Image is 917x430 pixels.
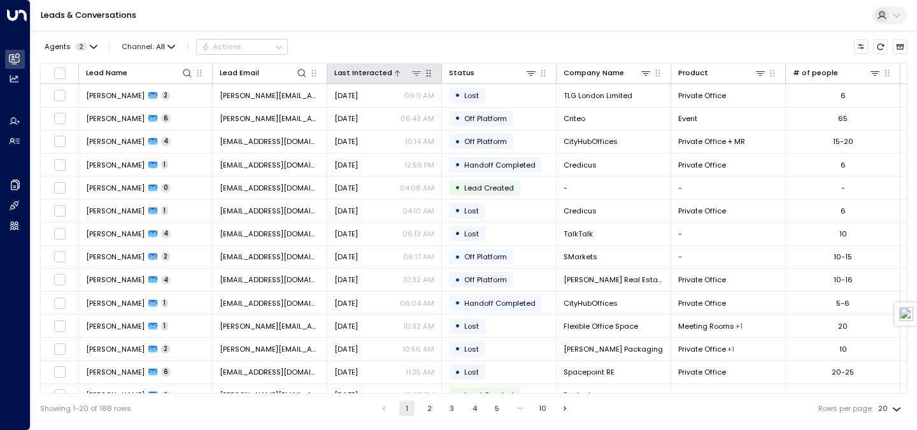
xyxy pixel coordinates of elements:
[40,39,101,54] button: Agents2
[403,275,434,285] p: 10:32 AM
[53,182,66,194] span: Toggle select row
[678,90,726,101] span: Private Office
[334,183,358,193] span: Jul 09, 2025
[839,229,847,239] div: 10
[334,344,358,354] span: Jul 10, 2025
[161,114,171,123] span: 6
[161,91,170,100] span: 2
[455,202,460,219] div: •
[220,321,320,331] span: Adrian.Goldney@flexibleofficespace.co
[455,364,460,381] div: •
[403,321,434,331] p: 10:32 AM
[220,298,320,308] span: jak@cityhuboffices.com
[878,401,904,417] div: 20
[564,67,624,79] div: Company Name
[402,206,434,216] p: 04:10 AM
[86,252,145,262] span: Labake Ajimobi
[564,206,597,216] span: Credicus
[53,135,66,148] span: Toggle select row
[464,390,514,400] span: Lead Created
[86,206,145,216] span: Annabel Crawshaw
[334,298,358,308] span: Jul 10, 2025
[564,160,597,170] span: Credicus
[564,367,615,377] span: Spacepoint RE
[512,401,527,416] div: …
[455,110,460,127] div: •
[793,67,881,79] div: # of people
[53,389,66,401] span: Toggle select row
[834,275,853,285] div: 10-16
[401,113,434,124] p: 06:43 AM
[86,390,145,400] span: Gabriel Campa
[53,366,66,378] span: Toggle select row
[86,136,145,147] span: Jak Beshi
[564,298,618,308] span: CityHubOffices
[671,176,786,199] td: -
[334,321,358,331] span: Jul 10, 2025
[464,321,479,331] span: Lost
[736,321,743,331] div: Private Office
[564,344,663,354] span: Knoll Packaging
[86,344,145,354] span: Alex Johnson
[406,367,434,377] p: 11:25 AM
[334,367,358,377] span: Jul 10, 2025
[405,390,434,400] p: 12:25 PM
[464,90,479,101] span: Lost
[841,390,845,400] div: -
[678,275,726,285] span: Private Office
[464,136,507,147] span: Off Platform
[334,67,422,79] div: Last Interacted
[334,67,392,79] div: Last Interacted
[678,67,708,79] div: Product
[727,344,734,354] div: Private Office + MR
[564,229,593,239] span: TalkTalk
[455,156,460,173] div: •
[841,206,846,216] div: 6
[399,401,415,416] button: page 1
[403,252,434,262] p: 06:17 AM
[86,321,145,331] span: Adrian Goldney
[334,90,358,101] span: Jul 07, 2025
[678,367,726,377] span: Private Office
[86,229,145,239] span: David Piercey
[220,229,320,239] span: dpiercey@pxc.co.uk
[161,276,171,285] span: 4
[838,113,848,124] div: 65
[444,401,460,416] button: Go to page 3
[376,401,574,416] nav: pagination navigation
[161,391,171,400] span: 0
[557,176,671,199] td: -
[455,87,460,104] div: •
[564,252,597,262] span: SMarkets
[832,367,854,377] div: 20-25
[161,368,171,376] span: 6
[455,225,460,242] div: •
[405,136,434,147] p: 10:14 AM
[841,160,846,170] div: 6
[490,401,505,416] button: Go to page 5
[196,39,288,54] button: Actions
[334,160,358,170] span: Jul 08, 2025
[334,275,358,285] span: Jul 09, 2025
[400,298,434,308] p: 06:04 AM
[402,229,434,239] p: 06:13 AM
[334,206,358,216] span: Jul 09, 2025
[464,160,536,170] span: Handoff Completed
[86,367,145,377] span: Laurie Thomasson
[86,298,145,308] span: Jak Beshi
[564,275,664,285] span: Knox Real Estate
[86,90,145,101] span: Natalie Lelliott
[161,183,171,192] span: 0
[564,113,585,124] span: Criteo
[449,67,474,79] div: Status
[161,322,168,331] span: 1
[41,10,136,20] a: Leads & Conversations
[53,159,66,171] span: Toggle select row
[53,343,66,355] span: Toggle select row
[834,252,852,262] div: 10-15
[404,90,434,101] p: 09:11 AM
[161,161,168,169] span: 1
[220,136,320,147] span: jak@cityhuboffices.com
[220,67,259,79] div: Lead Email
[400,183,434,193] p: 04:08 AM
